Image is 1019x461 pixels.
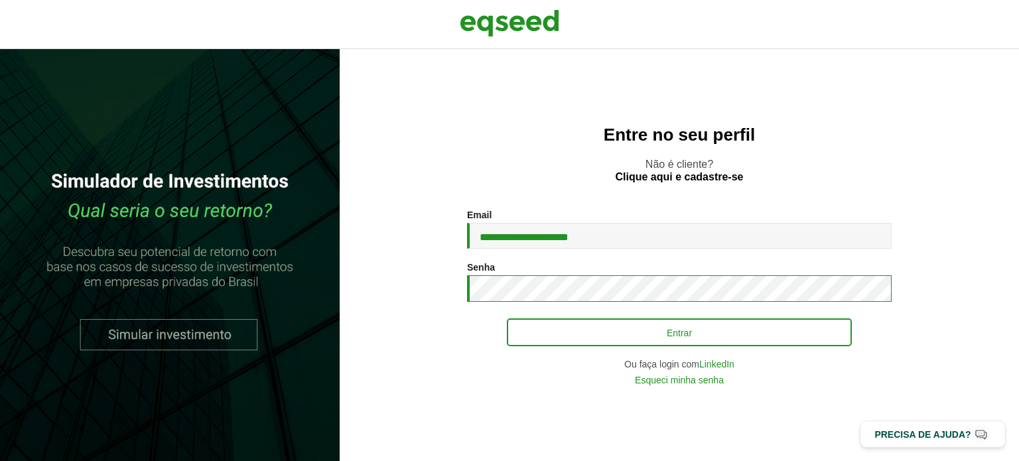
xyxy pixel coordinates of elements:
[699,360,734,369] a: LinkedIn
[635,375,724,385] a: Esqueci minha senha
[467,263,495,272] label: Senha
[467,210,492,220] label: Email
[616,172,744,182] a: Clique aqui e cadastre-se
[366,125,992,145] h2: Entre no seu perfil
[507,318,852,346] button: Entrar
[460,7,559,40] img: EqSeed Logo
[366,158,992,183] p: Não é cliente?
[467,360,892,369] div: Ou faça login com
